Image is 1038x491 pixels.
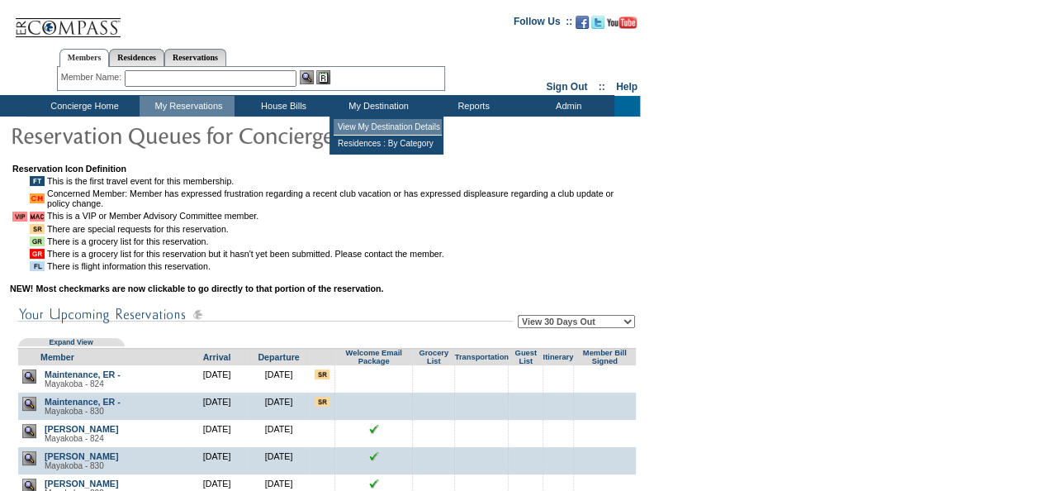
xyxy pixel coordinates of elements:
[47,261,636,271] td: There is flight information this reservation.
[140,96,235,117] td: My Reservations
[30,249,45,259] img: icon_HasGroceryListNotSubmitted.gif
[576,16,589,29] img: Become our fan on Facebook
[604,424,605,425] img: blank.gif
[47,249,636,259] td: There is a grocery list for this reservation but it hasn't yet been submitted. Please contact the...
[514,349,536,365] a: Guest List
[45,369,121,379] a: Maintenance, ER -
[525,424,526,425] img: blank.gif
[519,96,614,117] td: Admin
[26,96,140,117] td: Concierge Home
[22,369,36,384] img: view
[543,353,573,361] a: Itinerary
[30,212,45,222] img: icon_VipMAC.gif
[424,96,519,117] td: Reports
[334,136,442,151] td: Residences : By Category
[607,21,637,31] a: Subscribe to our YouTube Channel
[591,21,604,31] a: Follow us on Twitter
[47,211,636,222] td: This is a VIP or Member Advisory Committee member.
[45,407,104,416] span: Mayakoba - 830
[248,447,310,474] td: [DATE]
[248,365,310,393] td: [DATE]
[45,451,118,461] a: [PERSON_NAME]
[604,479,605,479] img: blank.gif
[164,49,226,66] a: Reservations
[300,70,314,84] img: View
[61,70,125,84] div: Member Name:
[186,365,248,393] td: [DATE]
[49,338,92,346] a: Expand View
[599,81,605,93] span: ::
[604,451,605,452] img: blank.gif
[47,188,636,208] td: Concerned Member: Member has expressed frustration regarding a recent club vacation or has expres...
[616,81,637,93] a: Help
[45,479,118,489] a: [PERSON_NAME]
[47,224,636,234] td: There are special requests for this reservation.
[186,393,248,420] td: [DATE]
[525,479,526,479] img: blank.gif
[315,369,329,379] input: There are special requests for this reservation!
[373,369,374,370] img: blank.gif
[30,261,45,271] img: icon_HasFlightInfo.gif
[30,236,45,246] img: icon_HasGroceryList.gif
[203,352,231,362] a: Arrival
[248,393,310,420] td: [DATE]
[30,193,45,203] img: icon_IsCM.gif
[329,96,424,117] td: My Destination
[14,4,121,38] img: Compass Home
[434,424,434,425] img: blank.gif
[186,447,248,474] td: [DATE]
[334,119,442,136] td: View My Destination Details
[30,224,45,234] img: icon_HasSpecialRequests.gif
[22,424,36,438] img: view
[12,164,126,174] b: Reservation Icon Definition
[591,16,604,29] img: Follow us on Twitter
[45,461,104,470] span: Mayakoba - 830
[315,397,329,407] input: There are special requests for this reservation!
[369,479,379,489] img: chkSmaller.gif
[22,451,36,465] img: view
[525,451,526,452] img: blank.gif
[17,304,513,325] img: subTtlConUpcomingReservatio.gif
[45,397,121,407] a: Maintenance, ER -
[345,349,401,365] a: Welcome Email Package
[546,81,587,93] a: Sign Out
[45,434,104,443] span: Mayakoba - 824
[434,479,434,479] img: blank.gif
[186,420,248,447] td: [DATE]
[583,349,627,365] a: Member Bill Signed
[22,397,36,411] img: view
[12,212,27,222] img: icon_IsVip.gif
[419,349,448,365] a: Grocery List
[40,352,74,362] a: Member
[235,96,329,117] td: House Bills
[248,420,310,447] td: [DATE]
[45,379,104,389] span: Mayakoba - 824
[45,424,118,434] a: [PERSON_NAME]
[30,176,45,186] img: icon_FirstTravel.gif
[525,369,526,370] img: blank.gif
[369,424,379,434] img: chkSmaller.gif
[59,49,110,67] a: Members
[369,451,379,461] img: chkSmaller.gif
[576,21,589,31] a: Become our fan on Facebook
[455,353,509,361] a: Transportation
[109,49,164,66] a: Residences
[607,17,637,29] img: Subscribe to our YouTube Channel
[258,352,299,362] a: Departure
[10,284,383,293] b: NEW! Most checkmarks are now clickable to go directly to that portion of the reservation.
[47,176,636,186] td: This is the first travel event for this membership.
[514,14,572,34] td: Follow Us ::
[10,118,340,151] img: pgTtlBigConResQ.gif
